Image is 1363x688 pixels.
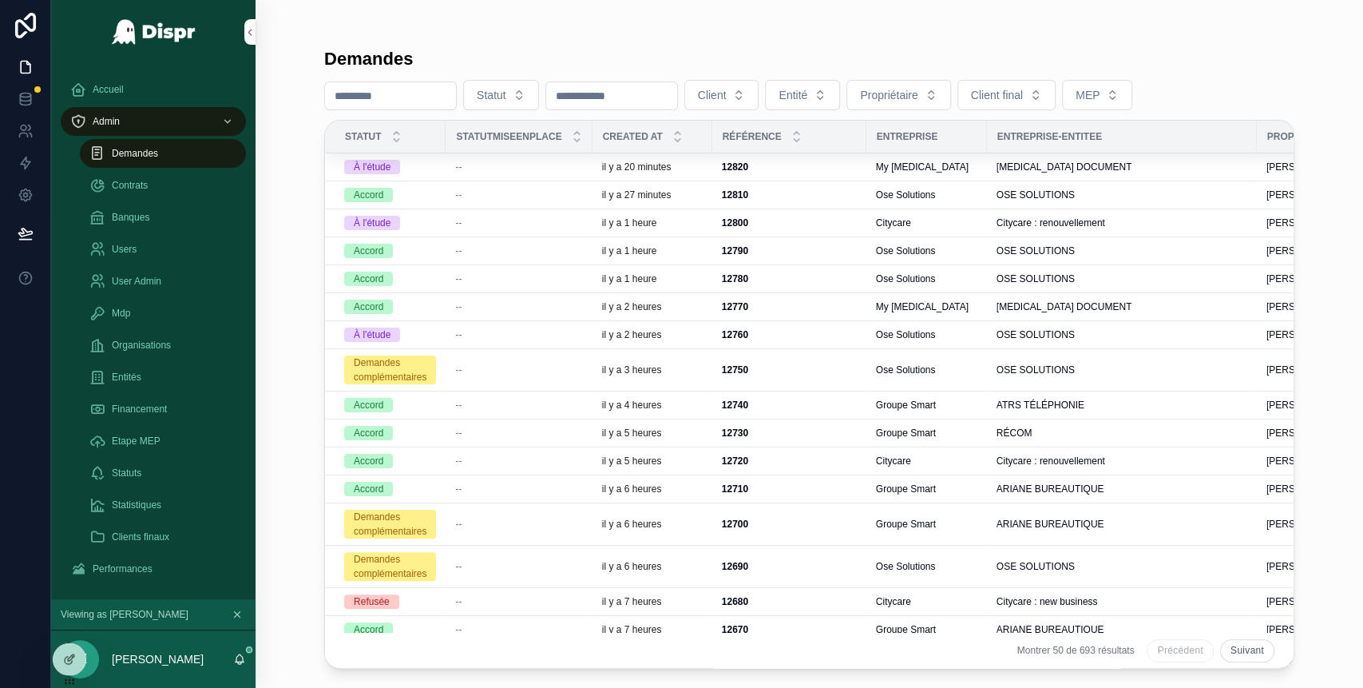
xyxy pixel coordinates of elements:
a: il y a 7 heures [602,595,703,608]
strong: 12810 [722,189,748,201]
a: il y a 7 heures [602,623,703,636]
span: [PERSON_NAME] [1266,483,1345,495]
span: OSE SOLUTIONS [996,245,1075,257]
span: [PERSON_NAME] [1266,328,1345,341]
span: -- [455,518,462,531]
span: [PERSON_NAME] [1266,189,1345,201]
a: Ose Solutions [876,245,977,257]
a: -- [455,364,582,376]
a: -- [455,455,582,467]
strong: 12700 [722,519,748,530]
button: Select Button [1062,80,1132,110]
a: Mdp [80,299,246,328]
button: Select Button [463,80,539,110]
a: ARIANE BUREAUTIQUE [996,518,1247,531]
p: il y a 27 minutes [602,189,672,201]
button: Select Button [684,80,759,110]
a: 12780 [722,272,857,285]
a: Banques [80,203,246,232]
div: Accord [354,622,383,637]
a: -- [455,328,582,341]
span: Ose Solutions [876,189,936,201]
span: Statut [345,130,382,143]
a: À l'étude [344,328,436,342]
p: il y a 3 heures [602,364,662,376]
span: Statuts [112,467,141,479]
div: Demandes complémentaires [354,356,426,384]
a: Financement [80,395,246,424]
span: OSE SOLUTIONS [996,560,1075,573]
a: RÉCOM [996,427,1247,439]
span: ARIANE BUREAUTIQUE [996,623,1104,636]
a: À l'étude [344,216,436,230]
a: -- [455,272,582,285]
a: -- [455,518,582,531]
a: Entités [80,363,246,392]
a: Users [80,235,246,264]
div: Accord [354,272,383,286]
span: [PERSON_NAME] [1266,245,1345,257]
span: [PERSON_NAME] [1266,427,1345,439]
span: [PERSON_NAME] [1266,399,1345,412]
span: Financement [112,403,167,416]
a: 12730 [722,427,857,439]
a: 12800 [722,217,857,229]
strong: 12760 [722,329,748,340]
p: il y a 1 heure [602,217,657,229]
div: À l'étude [354,216,390,230]
span: User Admin [112,275,161,288]
a: 12740 [722,399,857,412]
button: Select Button [846,80,950,110]
span: ARIANE BUREAUTIQUE [996,518,1104,531]
a: il y a 3 heures [602,364,703,376]
span: Groupe Smart [876,518,936,531]
div: Accord [354,188,383,202]
a: Ose Solutions [876,272,977,285]
a: Accord [344,272,436,286]
p: il y a 7 heures [602,595,662,608]
span: Proprietaire [1267,130,1338,143]
a: [MEDICAL_DATA] DOCUMENT [996,300,1247,313]
a: Accord [344,454,436,468]
strong: 12710 [722,483,748,495]
a: -- [455,483,582,495]
span: Banques [112,211,149,224]
a: -- [455,245,582,257]
span: Organisations [112,339,171,352]
a: Accord [344,188,436,202]
span: Accueil [93,83,124,96]
a: Ose Solutions [876,560,977,573]
div: Accord [354,300,383,314]
span: Citycare : new business [996,595,1098,608]
a: OSE SOLUTIONS [996,364,1247,376]
div: À l'étude [354,328,390,342]
a: il y a 5 heures [602,427,703,439]
a: ARIANE BUREAUTIQUE [996,623,1247,636]
span: [PERSON_NAME] [1266,300,1345,313]
a: Statistiques [80,491,246,519]
span: Created at [603,130,663,143]
a: 12700 [722,518,857,531]
a: À l'étude [344,160,436,174]
a: 12790 [722,245,857,257]
strong: 12670 [722,624,748,635]
span: JZ [73,650,87,669]
strong: 12780 [722,273,748,284]
div: Accord [354,398,383,412]
span: Admin [93,115,120,128]
span: Citycare [876,217,911,229]
span: [PERSON_NAME] [1266,364,1345,376]
span: [MEDICAL_DATA] DOCUMENT [996,161,1132,173]
p: il y a 1 heure [602,245,657,257]
span: -- [455,623,462,636]
a: My [MEDICAL_DATA] [876,300,977,313]
div: Accord [354,426,383,440]
span: -- [455,245,462,257]
span: [PERSON_NAME] [1266,518,1345,531]
a: Accord [344,426,436,440]
a: il y a 6 heures [602,483,703,495]
span: Statut [477,87,506,103]
a: il y a 6 heures [602,560,703,573]
a: Etape MEP [80,427,246,455]
span: Référence [723,130,782,143]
